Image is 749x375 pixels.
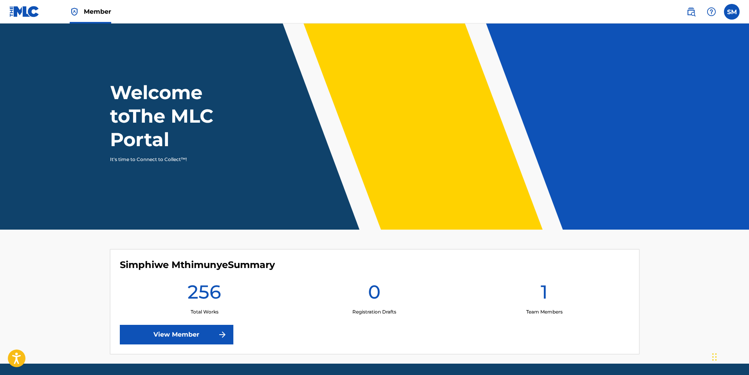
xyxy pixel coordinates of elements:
[70,7,79,16] img: Top Rightsholder
[188,280,221,308] h1: 256
[9,6,40,17] img: MLC Logo
[704,4,719,20] div: Help
[191,308,218,315] p: Total Works
[707,7,716,16] img: help
[368,280,381,308] h1: 0
[710,337,749,375] iframe: Chat Widget
[120,259,275,271] h4: Simphiwe Mthimunye
[526,308,563,315] p: Team Members
[84,7,111,16] span: Member
[218,330,227,339] img: f7272a7cc735f4ea7f67.svg
[110,156,246,163] p: It's time to Connect to Collect™!
[110,81,256,151] h1: Welcome to The MLC Portal
[724,4,740,20] div: User Menu
[712,345,717,369] div: Drag
[683,4,699,20] a: Public Search
[120,325,233,344] a: View Member
[352,308,396,315] p: Registration Drafts
[541,280,548,308] h1: 1
[686,7,696,16] img: search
